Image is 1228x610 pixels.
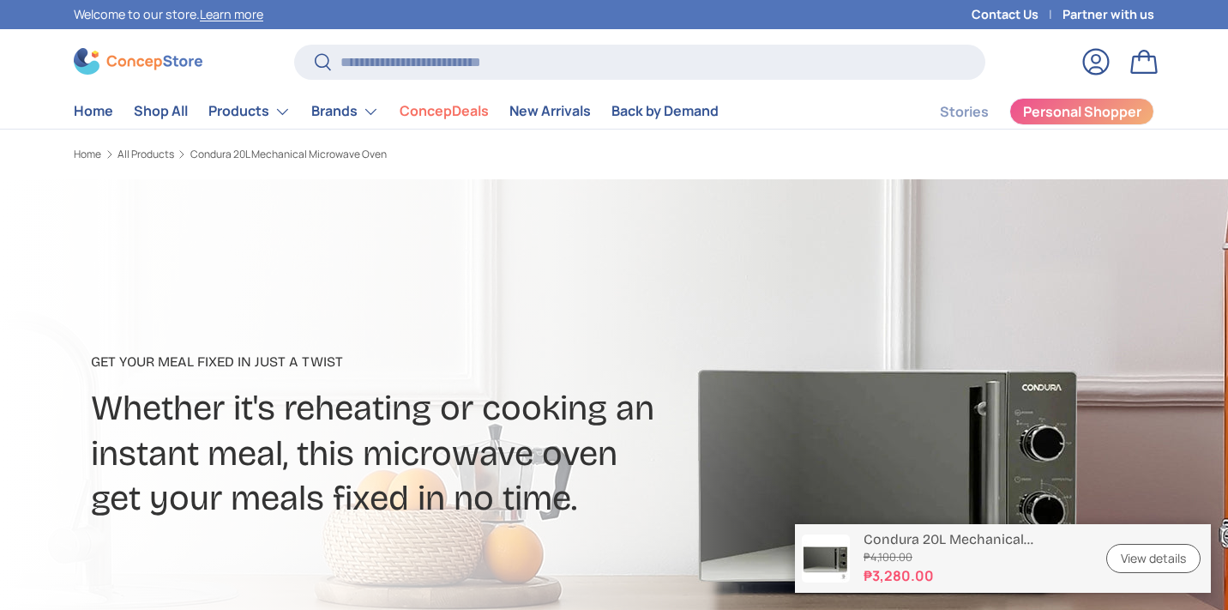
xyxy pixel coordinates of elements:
img: ConcepStore [74,48,202,75]
a: Personal Shopper [1009,98,1154,125]
a: Contact Us [972,5,1062,24]
a: Learn more [200,6,263,22]
summary: Brands [301,94,389,129]
a: New Arrivals [509,94,591,128]
a: All Products [117,149,174,160]
a: Stories [940,95,989,129]
p: ​Get your meal fixed in just a twist [91,352,749,372]
h2: Whether it's reheating or cooking an instant meal, this microwave oven get your meals fixed in no... [91,386,749,522]
summary: Products [198,94,301,129]
strong: ₱3,280.00 [864,565,1086,586]
a: Home [74,149,101,160]
s: ₱4,100.00 [864,549,1086,565]
a: Home [74,94,113,128]
nav: Secondary [899,94,1154,129]
a: Shop All [134,94,188,128]
p: Condura 20L Mechanical Microwave Oven [864,531,1086,547]
nav: Breadcrumbs [74,147,647,162]
a: Back by Demand [611,94,719,128]
p: Welcome to our store. [74,5,263,24]
nav: Primary [74,94,719,129]
a: Partner with us [1062,5,1154,24]
a: Products [208,94,291,129]
a: ConcepDeals [400,94,489,128]
a: Brands [311,94,379,129]
a: Condura 20L Mechanical Microwave Oven [190,149,387,160]
a: View details [1106,544,1201,574]
span: Personal Shopper [1023,105,1141,118]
